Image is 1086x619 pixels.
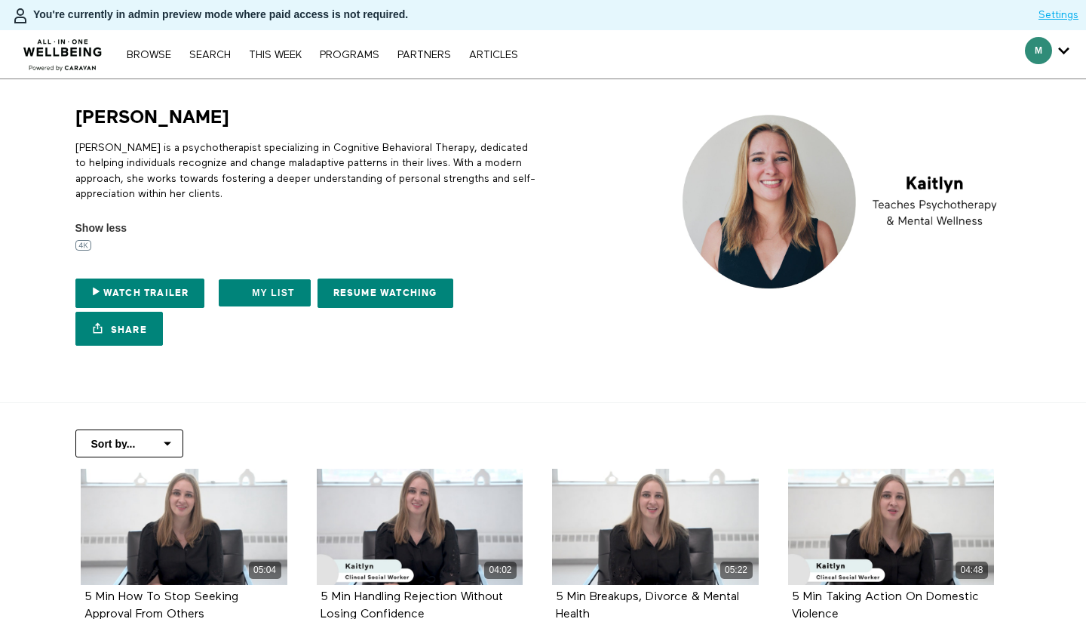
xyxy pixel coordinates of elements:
[312,50,387,60] a: PROGRAMS
[81,469,287,585] a: 5 Min How To Stop Seeking Approval From Others 05:04
[75,140,538,202] p: [PERSON_NAME] is a psychotherapist specializing in Cognitive Behavioral Therapy, dedicated to hel...
[75,279,205,309] a: Watch Trailer
[670,106,1011,298] img: Kaitlyn
[552,469,759,585] a: 5 Min Breakups, Divorce & Mental Health 05:22
[318,279,453,309] a: Resume Watching
[119,47,525,62] nav: Primary
[219,279,311,306] button: My list
[75,106,229,129] h1: [PERSON_NAME]
[317,469,523,585] a: 5 Min Handling Rejection Without Losing Confidence 04:02
[956,562,988,579] div: 04:48
[788,469,995,585] a: 5 Min Taking Action On Domestic Violence 04:48
[249,562,281,579] div: 05:04
[75,240,91,251] img: 4K badge
[1038,8,1078,23] a: Settings
[17,28,109,73] img: CARAVAN
[119,50,179,60] a: Browse
[484,562,517,579] div: 04:02
[182,50,238,60] a: Search
[1014,30,1081,79] div: Secondary
[241,50,309,60] a: THIS WEEK
[390,50,459,60] a: PARTNERS
[462,50,526,60] a: ARTICLES
[720,562,753,579] div: 05:22
[75,220,127,236] span: Show less
[75,312,163,346] a: Share
[11,7,29,25] img: person-bdfc0eaa9744423c596e6e1c01710c89950b1dff7c83b5d61d716cfd8139584f.svg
